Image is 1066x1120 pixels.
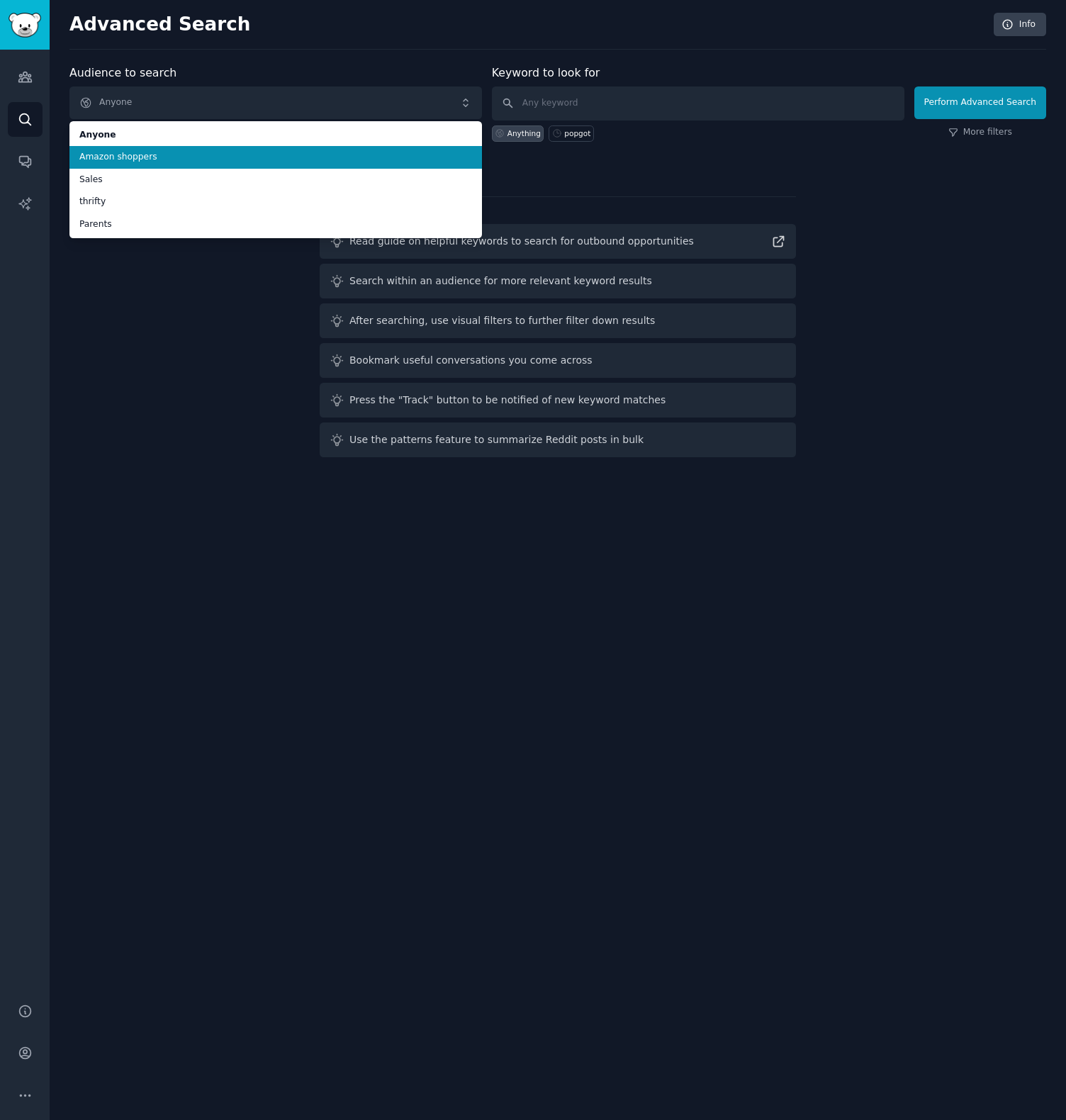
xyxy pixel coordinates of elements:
[914,86,1046,119] button: Perform Advanced Search
[79,151,472,164] span: Amazon shoppers
[349,313,655,328] div: After searching, use visual filters to further filter down results
[69,121,482,238] ul: Anyone
[349,432,644,447] div: Use the patterns feature to summarize Reddit posts in bulk
[349,393,666,408] div: Press the "Track" button to be notified of new keyword matches
[69,86,482,119] button: Anyone
[69,13,986,36] h2: Advanced Search
[507,128,541,138] div: Anything
[948,126,1012,139] a: More filters
[69,66,176,79] label: Audience to search
[349,234,694,249] div: Read guide on helpful keywords to search for outbound opportunities
[564,128,590,138] div: popgot
[492,66,600,79] label: Keyword to look for
[79,218,472,231] span: Parents
[349,353,593,368] div: Bookmark useful conversations you come across
[349,274,652,289] div: Search within an audience for more relevant keyword results
[79,196,472,208] span: thrifty
[79,129,472,142] span: Anyone
[79,174,472,186] span: Sales
[9,13,41,38] img: GummySearch logo
[492,86,904,121] input: Any keyword
[994,13,1046,37] a: Info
